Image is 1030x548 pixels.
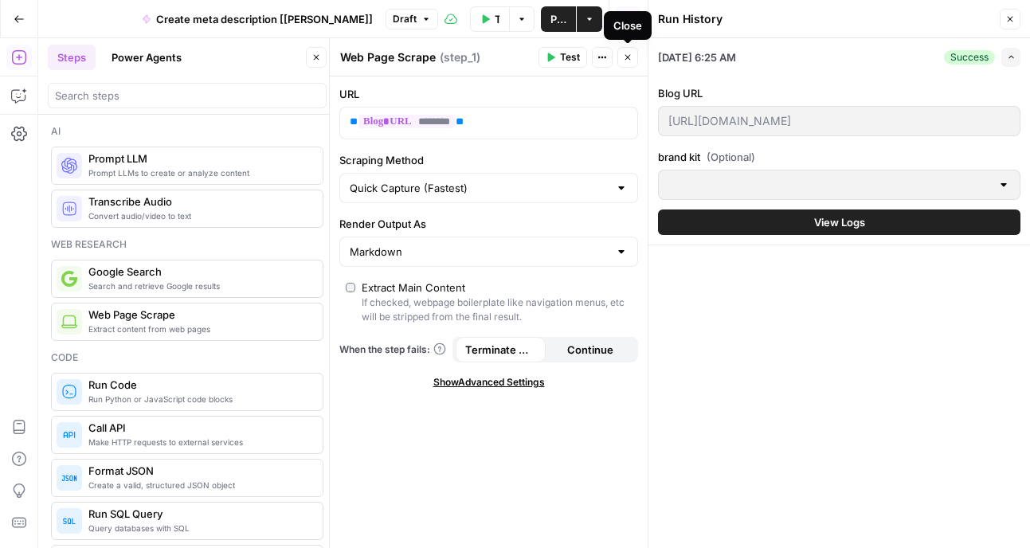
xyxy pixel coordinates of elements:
[538,47,587,68] button: Test
[88,194,310,209] span: Transcribe Audio
[560,50,580,65] span: Test
[944,50,995,65] div: Success
[362,296,632,324] div: If checked, webpage boilerplate like navigation menus, etc will be stripped from the final result.
[88,377,310,393] span: Run Code
[88,307,310,323] span: Web Page Scrape
[51,237,323,252] div: Web research
[350,244,609,260] input: Markdown
[88,264,310,280] span: Google Search
[658,149,1020,165] label: brand kit
[88,463,310,479] span: Format JSON
[362,280,465,296] div: Extract Main Content
[88,420,310,436] span: Call API
[433,375,545,389] span: Show Advanced Settings
[132,6,382,32] button: Create meta description [[PERSON_NAME]]
[88,479,310,491] span: Create a valid, structured JSON object
[88,436,310,448] span: Make HTTP requests to external services
[88,393,310,405] span: Run Python or JavaScript code blocks
[339,152,638,168] label: Scraping Method
[393,12,417,26] span: Draft
[814,214,865,230] span: View Logs
[386,9,438,29] button: Draft
[658,209,1020,235] button: View Logs
[88,323,310,335] span: Extract content from web pages
[48,45,96,70] button: Steps
[55,88,319,104] input: Search steps
[88,280,310,292] span: Search and retrieve Google results
[88,151,310,166] span: Prompt LLM
[88,166,310,179] span: Prompt LLMs to create or analyze content
[51,124,323,139] div: Ai
[51,350,323,365] div: Code
[350,180,609,196] input: Quick Capture (Fastest)
[550,11,566,27] span: Publish
[156,11,373,27] span: Create meta description [[PERSON_NAME]]
[470,6,509,32] button: Test Workflow
[707,149,755,165] span: (Optional)
[546,337,636,362] button: Continue
[465,342,536,358] span: Terminate Workflow
[88,209,310,222] span: Convert audio/video to text
[339,86,638,102] label: URL
[88,522,310,534] span: Query databases with SQL
[339,342,446,357] a: When the step fails:
[567,342,613,358] span: Continue
[495,11,499,27] span: Test Workflow
[440,49,480,65] span: ( step_1 )
[658,49,736,65] span: [DATE] 6:25 AM
[102,45,191,70] button: Power Agents
[88,506,310,522] span: Run SQL Query
[339,216,638,232] label: Render Output As
[541,6,576,32] button: Publish
[658,85,1020,101] label: Blog URL
[346,283,355,292] input: Extract Main ContentIf checked, webpage boilerplate like navigation menus, etc will be stripped f...
[340,49,436,65] textarea: Web Page Scrape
